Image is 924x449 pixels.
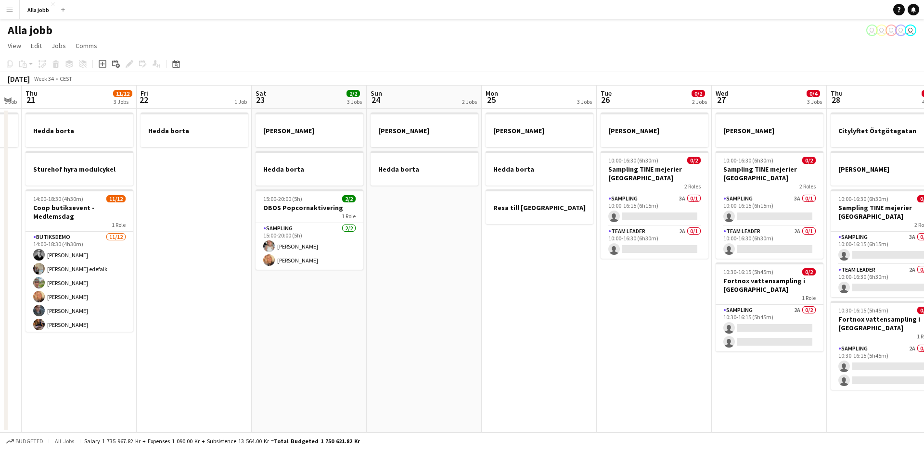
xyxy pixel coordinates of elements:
app-user-avatar: Hedda Lagerbielke [895,25,907,36]
span: Budgeted [15,438,43,445]
a: View [4,39,25,52]
app-user-avatar: Stina Dahl [866,25,878,36]
button: Alla jobb [20,0,57,19]
div: Salary 1 735 967.82 kr + Expenses 1 090.00 kr + Subsistence 13 564.00 kr = [84,437,360,445]
div: [DATE] [8,74,30,84]
span: Jobs [51,41,66,50]
span: Edit [31,41,42,50]
span: Total Budgeted 1 750 621.82 kr [274,437,360,445]
span: All jobs [53,437,76,445]
a: Edit [27,39,46,52]
app-user-avatar: August Löfgren [876,25,887,36]
h1: Alla jobb [8,23,52,37]
button: Budgeted [5,436,45,447]
a: Comms [72,39,101,52]
div: CEST [60,75,72,82]
span: View [8,41,21,50]
app-user-avatar: Hedda Lagerbielke [885,25,897,36]
a: Jobs [48,39,70,52]
span: Comms [76,41,97,50]
app-user-avatar: Emil Hasselberg [905,25,916,36]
